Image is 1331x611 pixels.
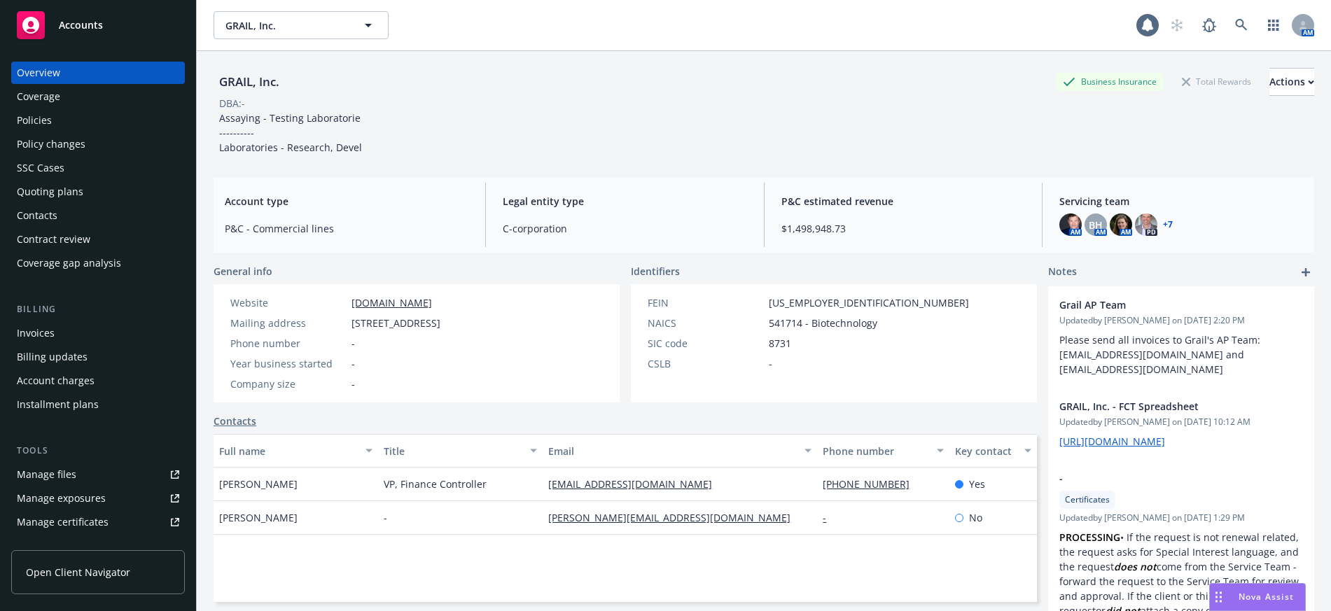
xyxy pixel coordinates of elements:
[17,109,52,132] div: Policies
[1059,194,1303,209] span: Servicing team
[1267,471,1283,488] a: edit
[543,434,817,468] button: Email
[219,444,357,458] div: Full name
[648,316,763,330] div: NAICS
[1059,531,1120,544] strong: PROCESSING
[11,302,185,316] div: Billing
[11,204,185,227] a: Contacts
[219,477,298,491] span: [PERSON_NAME]
[1059,297,1267,312] span: Grail AP Team
[17,62,60,84] div: Overview
[823,477,921,491] a: [PHONE_NUMBER]
[769,295,969,310] span: [US_EMPLOYER_IDENTIFICATION_NUMBER]
[11,370,185,392] a: Account charges
[781,221,1025,236] span: $1,498,948.73
[214,11,389,39] button: GRAIL, Inc.
[351,296,432,309] a: [DOMAIN_NAME]
[1297,264,1314,281] a: add
[1267,399,1283,416] a: edit
[1135,213,1157,236] img: photo
[1267,297,1283,314] a: edit
[384,444,522,458] div: Title
[1056,73,1164,90] div: Business Insurance
[1269,68,1314,96] button: Actions
[17,346,88,368] div: Billing updates
[648,336,763,351] div: SIC code
[1059,399,1267,414] span: GRAIL, Inc. - FCT Spreadsheet
[1175,73,1258,90] div: Total Rewards
[1195,11,1223,39] a: Report a Bug
[769,316,877,330] span: 541714 - Biotechnology
[1089,218,1103,232] span: BH
[1059,314,1303,327] span: Updated by [PERSON_NAME] on [DATE] 2:20 PM
[11,511,185,533] a: Manage certificates
[214,414,256,428] a: Contacts
[1059,435,1165,448] a: [URL][DOMAIN_NAME]
[11,463,185,486] a: Manage files
[17,322,55,344] div: Invoices
[548,511,802,524] a: [PERSON_NAME][EMAIL_ADDRESS][DOMAIN_NAME]
[17,463,76,486] div: Manage files
[1227,11,1255,39] a: Search
[351,356,355,371] span: -
[230,295,346,310] div: Website
[648,356,763,371] div: CSLB
[11,109,185,132] a: Policies
[11,444,185,458] div: Tools
[1059,416,1303,428] span: Updated by [PERSON_NAME] on [DATE] 10:12 AM
[351,377,355,391] span: -
[230,316,346,330] div: Mailing address
[11,487,185,510] span: Manage exposures
[214,434,378,468] button: Full name
[214,264,272,279] span: General info
[1059,512,1303,524] span: Updated by [PERSON_NAME] on [DATE] 1:29 PM
[969,477,985,491] span: Yes
[503,194,746,209] span: Legal entity type
[548,477,723,491] a: [EMAIL_ADDRESS][DOMAIN_NAME]
[1048,388,1314,460] div: GRAIL, Inc. - FCT SpreadsheetUpdatedby [PERSON_NAME] on [DATE] 10:12 AM[URL][DOMAIN_NAME]
[384,510,387,525] span: -
[1286,399,1303,416] a: remove
[1059,333,1263,376] span: Please send all invoices to Grail's AP Team: [EMAIL_ADDRESS][DOMAIN_NAME] and [EMAIL_ADDRESS][DOM...
[955,444,1016,458] div: Key contact
[219,96,245,111] div: DBA: -
[823,511,837,524] a: -
[1286,297,1303,314] a: remove
[1048,286,1314,388] div: Grail AP TeamUpdatedby [PERSON_NAME] on [DATE] 2:20 PMPlease send all invoices to Grail's AP Team...
[230,356,346,371] div: Year business started
[1065,493,1110,506] span: Certificates
[225,221,468,236] span: P&C - Commercial lines
[1286,471,1303,488] a: remove
[17,181,83,203] div: Quoting plans
[781,194,1025,209] span: P&C estimated revenue
[17,370,95,392] div: Account charges
[1260,11,1288,39] a: Switch app
[17,133,85,155] div: Policy changes
[949,434,1037,468] button: Key contact
[17,85,60,108] div: Coverage
[1269,69,1314,95] div: Actions
[225,194,468,209] span: Account type
[214,73,285,91] div: GRAIL, Inc.
[548,444,796,458] div: Email
[1163,11,1191,39] a: Start snowing
[631,264,680,279] span: Identifiers
[17,511,109,533] div: Manage certificates
[769,356,772,371] span: -
[11,252,185,274] a: Coverage gap analysis
[1114,560,1157,573] em: does not
[11,346,185,368] a: Billing updates
[59,20,103,31] span: Accounts
[1209,583,1306,611] button: Nova Assist
[769,336,791,351] span: 8731
[17,204,57,227] div: Contacts
[1163,220,1173,229] a: +7
[351,336,355,351] span: -
[11,228,185,251] a: Contract review
[1059,213,1082,236] img: photo
[17,393,99,416] div: Installment plans
[17,157,64,179] div: SSC Cases
[648,295,763,310] div: FEIN
[1210,584,1227,610] div: Drag to move
[219,510,298,525] span: [PERSON_NAME]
